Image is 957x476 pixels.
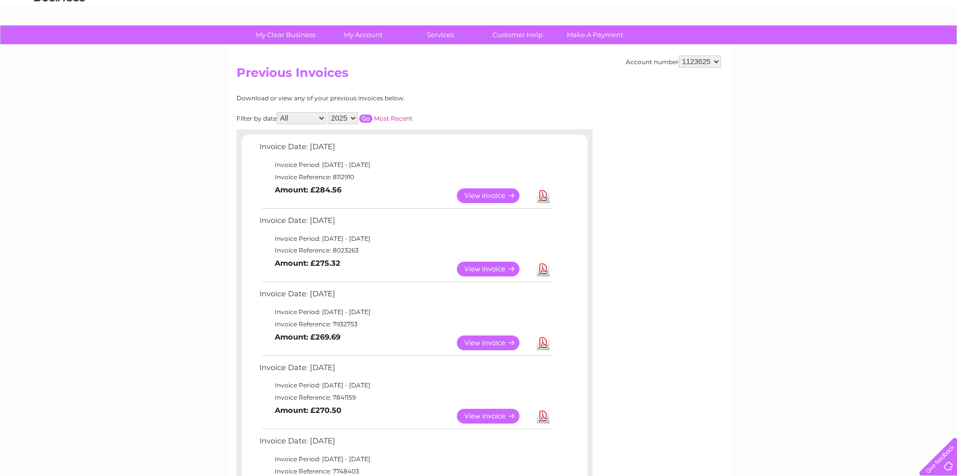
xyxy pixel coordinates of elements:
[257,159,555,171] td: Invoice Period: [DATE] - [DATE]
[923,43,947,51] a: Log out
[889,43,914,51] a: Contact
[457,188,532,203] a: View
[257,244,555,257] td: Invoice Reference: 8023263
[537,335,549,350] a: Download
[457,262,532,276] a: View
[257,233,555,245] td: Invoice Period: [DATE] - [DATE]
[537,188,549,203] a: Download
[275,185,341,194] b: Amount: £284.56
[237,112,504,124] div: Filter by date
[275,406,341,415] b: Amount: £270.50
[257,361,555,380] td: Invoice Date: [DATE]
[803,43,826,51] a: Energy
[257,434,555,453] td: Invoice Date: [DATE]
[257,171,555,183] td: Invoice Reference: 8112910
[374,115,413,122] a: Most Recent
[476,25,560,44] a: Customer Help
[257,318,555,330] td: Invoice Reference: 7932753
[275,259,340,268] b: Amount: £275.32
[457,409,532,424] a: View
[257,391,555,404] td: Invoice Reference: 7841159
[832,43,862,51] a: Telecoms
[626,55,721,68] div: Account number
[257,306,555,318] td: Invoice Period: [DATE] - [DATE]
[275,332,340,342] b: Amount: £269.69
[237,66,721,85] h2: Previous Invoices
[244,25,328,44] a: My Clear Business
[553,25,637,44] a: Make A Payment
[237,95,504,102] div: Download or view any of your previous invoices below.
[257,287,555,306] td: Invoice Date: [DATE]
[868,43,883,51] a: Blog
[398,25,482,44] a: Services
[257,453,555,465] td: Invoice Period: [DATE] - [DATE]
[765,5,835,18] a: 0333 014 3131
[257,140,555,159] td: Invoice Date: [DATE]
[34,26,85,58] img: logo.png
[257,379,555,391] td: Invoice Period: [DATE] - [DATE]
[257,214,555,233] td: Invoice Date: [DATE]
[321,25,405,44] a: My Account
[537,409,549,424] a: Download
[457,335,532,350] a: View
[537,262,549,276] a: Download
[239,6,719,49] div: Clear Business is a trading name of Verastar Limited (registered in [GEOGRAPHIC_DATA] No. 3667643...
[778,43,797,51] a: Water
